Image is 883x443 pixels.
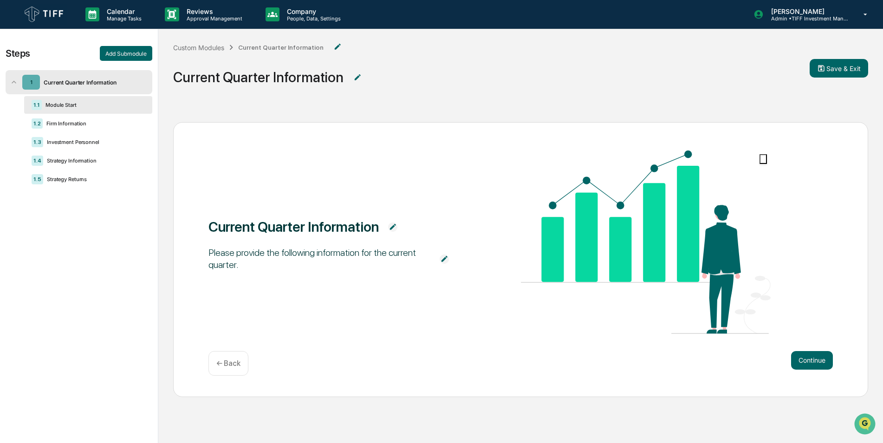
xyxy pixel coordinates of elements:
p: People, Data, Settings [279,15,345,22]
div: 1 [30,79,33,85]
img: Current Quarter Information [521,150,771,334]
a: Powered byPylon [65,157,112,164]
span: Attestations [77,117,115,126]
p: Calendar [99,7,146,15]
p: Admin • TIFF Investment Management [764,15,850,22]
div: Strategy Returns [43,176,141,182]
div: Current Quarter Information [208,218,379,235]
img: logo [22,4,67,25]
span: Pylon [92,157,112,164]
button: Start new chat [158,74,169,85]
span: Data Lookup [19,135,58,144]
div: 1.5 [32,174,43,184]
div: 🖐️ [9,118,17,125]
div: Custom Modules [173,44,224,52]
a: 🔎Data Lookup [6,131,62,148]
button: Add Submodule [100,46,152,61]
iframe: Open customer support [853,412,878,437]
p: How can we help? [9,20,169,34]
div: Please provide the following information for the current quarter. [208,247,430,271]
button: Save & Exit [810,59,868,78]
div: Steps [6,48,30,59]
div: We're available if you need us! [32,80,117,88]
img: Additional Document Icon [333,42,342,52]
div: 1.1 [32,100,42,110]
p: Manage Tasks [99,15,146,22]
span: Preclearance [19,117,60,126]
p: ← Back [216,359,240,368]
div: Firm Information [43,120,141,127]
div: Current Quarter Information [173,69,344,85]
img: Additional Document Icon [440,254,449,264]
button: Continue [791,351,833,370]
a: 🖐️Preclearance [6,113,64,130]
div: 1.4 [32,156,43,166]
div: 1.3 [32,137,43,147]
div: Start new chat [32,71,152,80]
img: Additional Document Icon [353,73,362,82]
p: Company [279,7,345,15]
a: 🗄️Attestations [64,113,119,130]
div: 🗄️ [67,118,75,125]
p: [PERSON_NAME] [764,7,850,15]
p: Approval Management [179,15,247,22]
div: Strategy Information [43,157,141,164]
p: Reviews [179,7,247,15]
img: Additional Document Icon [388,222,397,232]
div: Investment Personnel [43,139,141,145]
img: 1746055101610-c473b297-6a78-478c-a979-82029cc54cd1 [9,71,26,88]
div: Current Quarter Information [40,79,145,86]
div: 🔎 [9,136,17,143]
div: Module Start [42,102,141,108]
div: 1.2 [32,118,43,129]
div: Current Quarter Information [238,44,324,51]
